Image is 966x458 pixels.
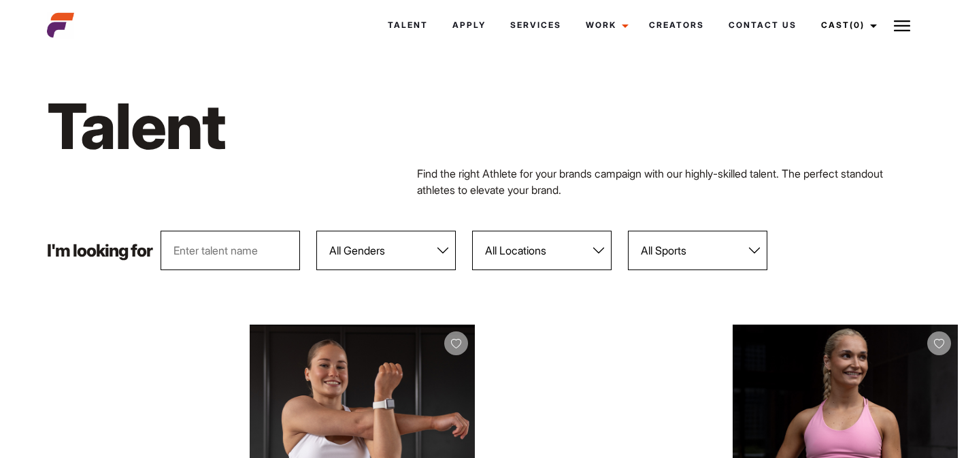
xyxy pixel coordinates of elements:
[716,7,809,44] a: Contact Us
[809,7,885,44] a: Cast(0)
[573,7,637,44] a: Work
[498,7,573,44] a: Services
[47,242,152,259] p: I'm looking for
[47,87,549,165] h1: Talent
[47,12,74,39] img: cropped-aefm-brand-fav-22-square.png
[894,18,910,34] img: Burger icon
[376,7,440,44] a: Talent
[850,20,865,30] span: (0)
[161,231,300,270] input: Enter talent name
[417,165,919,198] p: Find the right Athlete for your brands campaign with our highly-skilled talent. The perfect stand...
[440,7,498,44] a: Apply
[637,7,716,44] a: Creators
